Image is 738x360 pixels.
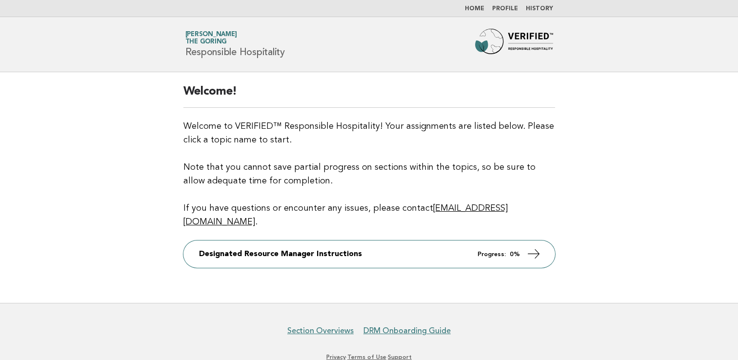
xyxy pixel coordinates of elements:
a: Section Overviews [287,326,354,336]
span: The Goring [185,39,227,45]
a: Profile [492,6,518,12]
a: Home [465,6,484,12]
a: DRM Onboarding Guide [363,326,451,336]
img: Forbes Travel Guide [475,29,553,60]
h1: Responsible Hospitality [185,32,285,57]
p: Welcome to VERIFIED™ Responsible Hospitality! Your assignments are listed below. Please click a t... [183,120,555,229]
a: History [526,6,553,12]
h2: Welcome! [183,84,555,108]
a: Designated Resource Manager Instructions Progress: 0% [183,240,555,268]
strong: 0% [510,251,520,258]
a: [PERSON_NAME]The Goring [185,31,237,45]
em: Progress: [478,251,506,258]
